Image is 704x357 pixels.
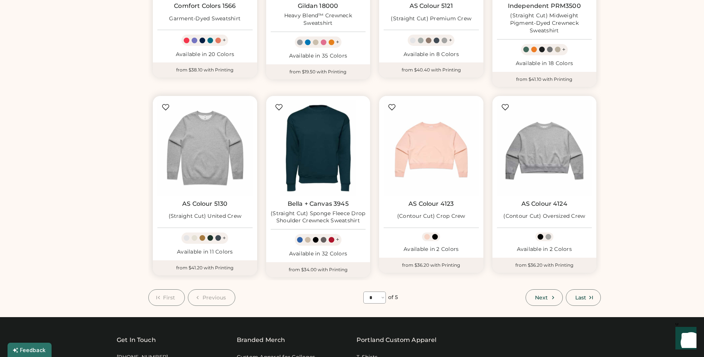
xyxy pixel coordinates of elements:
[117,336,156,345] div: Get In Touch
[379,258,483,273] div: from $36.20 with Printing
[408,200,454,208] a: AS Colour 4123
[271,210,366,225] div: (Straight Cut) Sponge Fleece Drop Shoulder Crewneck Sweatshirt
[397,213,465,220] div: (Contour Cut) Crop Crew
[503,213,585,220] div: (Contour Cut) Oversized Crew
[203,295,226,300] span: Previous
[157,51,253,58] div: Available in 20 Colors
[379,62,483,77] div: from $40.40 with Printing
[182,200,227,208] a: AS Colour 5130
[526,289,562,306] button: Next
[384,51,479,58] div: Available in 8 Colors
[566,289,601,306] button: Last
[188,289,236,306] button: Previous
[298,2,338,10] a: Gildan 18000
[357,336,436,345] a: Portland Custom Apparel
[163,295,175,300] span: First
[508,2,581,10] a: Independent PRM3500
[266,64,370,79] div: from $19.50 with Printing
[535,295,548,300] span: Next
[271,52,366,60] div: Available in 35 Colors
[157,248,253,256] div: Available in 11 Colors
[336,235,339,244] div: +
[266,262,370,277] div: from $34.00 with Printing
[521,200,567,208] a: AS Colour 4124
[222,234,226,242] div: +
[449,36,452,44] div: +
[174,2,236,10] a: Comfort Colors 1566
[384,246,479,253] div: Available in 2 Colors
[237,336,285,345] div: Branded Merch
[336,38,339,46] div: +
[410,2,453,10] a: AS Colour 5121
[492,72,597,87] div: from $41.10 with Printing
[575,295,586,300] span: Last
[271,250,366,258] div: Available in 32 Colors
[668,323,701,355] iframe: Front Chat
[169,213,242,220] div: (Straight Cut) United Crew
[492,258,597,273] div: from $36.20 with Printing
[153,62,257,77] div: from $38.10 with Printing
[222,36,226,44] div: +
[562,46,565,54] div: +
[169,15,241,23] div: Garment-Dyed Sweatshirt
[497,12,592,35] div: (Straight Cut) Midweight Pigment-Dyed Crewneck Sweatshirt
[384,100,479,196] img: AS Colour 4123 (Contour Cut) Crop Crew
[148,289,185,306] button: First
[388,294,398,301] div: of 5
[497,60,592,67] div: Available in 18 Colors
[157,100,253,196] img: AS Colour 5130 (Straight Cut) United Crew
[271,12,366,27] div: Heavy Blend™ Crewneck Sweatshirt
[497,246,592,253] div: Available in 2 Colors
[271,100,366,196] img: BELLA + CANVAS 3945 (Straight Cut) Sponge Fleece Drop Shoulder Crewneck Sweatshirt
[497,100,592,196] img: AS Colour 4124 (Contour Cut) Oversized Crew
[391,15,471,23] div: (Straight Cut) Premium Crew
[153,260,257,275] div: from $41.20 with Printing
[288,200,349,208] a: Bella + Canvas 3945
